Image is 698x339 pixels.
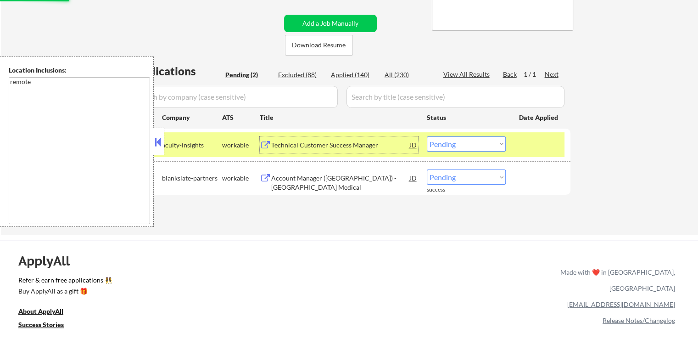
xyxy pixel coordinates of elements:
div: Technical Customer Success Manager [271,141,410,150]
a: Release Notes/Changelog [603,316,675,324]
div: Next [545,70,559,79]
div: Applications [131,66,222,77]
div: ApplyAll [18,253,80,269]
div: 1 / 1 [524,70,545,79]
div: acuity-insights [162,141,222,150]
u: Success Stories [18,321,64,328]
div: blankslate-partners [162,174,222,183]
div: Status [427,109,506,125]
div: Pending (2) [225,70,271,79]
input: Search by title (case sensitive) [346,86,564,108]
div: Date Applied [519,113,559,122]
div: Buy ApplyAll as a gift 🎁 [18,288,110,294]
div: Company [162,113,222,122]
div: success [427,186,463,194]
div: All (230) [385,70,430,79]
div: Title [260,113,418,122]
input: Search by company (case sensitive) [131,86,338,108]
a: Buy ApplyAll as a gift 🎁 [18,287,110,298]
div: workable [222,174,260,183]
div: JD [409,169,418,186]
div: Account Manager ([GEOGRAPHIC_DATA]) - [GEOGRAPHIC_DATA] Medical [271,174,410,192]
u: About ApplyAll [18,307,63,315]
a: Refer & earn free applications 👯‍♀️ [18,277,369,287]
div: Made with ❤️ in [GEOGRAPHIC_DATA], [GEOGRAPHIC_DATA] [557,264,675,296]
div: Applied (140) [331,70,377,79]
a: [EMAIL_ADDRESS][DOMAIN_NAME] [567,300,675,308]
a: About ApplyAll [18,307,76,318]
button: Download Resume [285,35,353,56]
div: ATS [222,113,260,122]
div: View All Results [443,70,492,79]
div: Location Inclusions: [9,66,150,75]
a: Success Stories [18,320,76,332]
div: JD [409,136,418,153]
button: Add a Job Manually [284,15,377,32]
div: workable [222,141,260,150]
div: Back [503,70,518,79]
div: Excluded (88) [278,70,324,79]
